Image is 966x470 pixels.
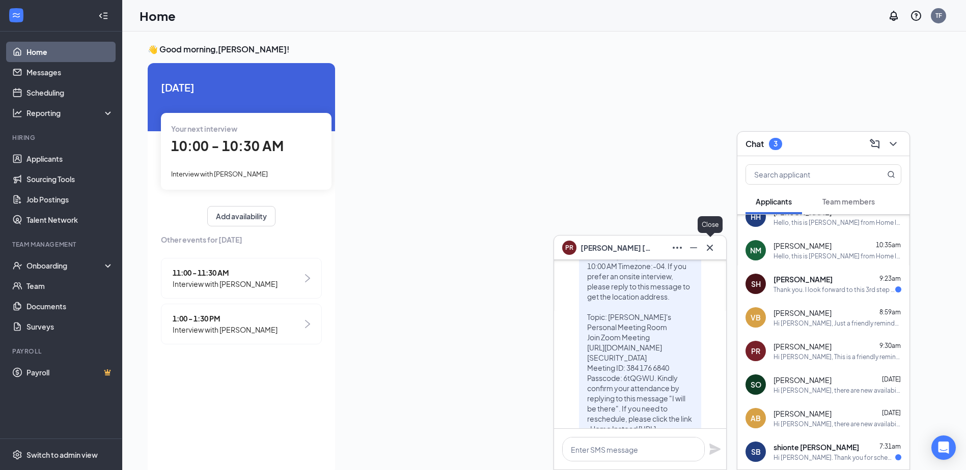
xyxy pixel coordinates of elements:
[581,242,652,253] span: [PERSON_NAME] [PERSON_NAME]
[26,260,105,271] div: Onboarding
[751,279,761,289] div: SH
[879,308,901,316] span: 8:59am
[26,82,114,103] a: Scheduling
[774,218,901,227] div: Hello, this is [PERSON_NAME] from Home Instead. We’ve received your application for the Caregiver...
[774,319,901,328] div: Hi [PERSON_NAME], Just a friendly reminder that you have an in-person interview scheduled for [DA...
[26,108,114,118] div: Reporting
[751,447,761,457] div: SB
[751,212,761,222] div: HH
[161,234,322,245] span: Other events for [DATE]
[173,324,278,335] span: Interview with [PERSON_NAME]
[26,189,114,210] a: Job Postings
[11,10,21,20] svg: WorkstreamLogo
[26,450,98,460] div: Switch to admin view
[12,260,22,271] svg: UserCheck
[171,137,284,154] span: 10:00 - 10:30 AM
[12,133,112,142] div: Hiring
[26,296,114,316] a: Documents
[774,386,901,395] div: Hi [PERSON_NAME], there are new availabilities for an interview. This is a reminder to schedule y...
[888,10,900,22] svg: Notifications
[774,308,832,318] span: [PERSON_NAME]
[26,316,114,337] a: Surveys
[702,240,718,256] button: Cross
[685,240,702,256] button: Minimize
[12,347,112,356] div: Payroll
[910,10,922,22] svg: QuestionInfo
[751,346,760,356] div: PR
[669,240,685,256] button: Ellipses
[26,62,114,82] a: Messages
[26,149,114,169] a: Applicants
[171,124,237,133] span: Your next interview
[935,11,942,20] div: TF
[774,252,901,260] div: Hello, this is [PERSON_NAME] from Home Instead. We’ve received your application for the Caregiver...
[26,169,114,189] a: Sourcing Tools
[931,435,956,460] div: Open Intercom Messenger
[140,7,176,24] h1: Home
[12,108,22,118] svg: Analysis
[698,216,723,233] div: Close
[879,342,901,349] span: 9:30am
[887,170,895,179] svg: MagnifyingGlass
[26,42,114,62] a: Home
[26,362,114,383] a: PayrollCrown
[173,267,278,278] span: 11:00 - 11:30 AM
[774,408,832,419] span: [PERSON_NAME]
[746,138,764,150] h3: Chat
[774,274,833,284] span: [PERSON_NAME]
[876,208,901,215] span: 10:36am
[173,278,278,289] span: Interview with [PERSON_NAME]
[774,442,859,452] span: shionte [PERSON_NAME]
[687,242,700,254] svg: Minimize
[887,138,899,150] svg: ChevronDown
[879,275,901,282] span: 9:23am
[171,170,268,178] span: Interview with [PERSON_NAME]
[882,375,901,383] span: [DATE]
[756,197,792,206] span: Applicants
[746,165,867,184] input: Search applicant
[26,210,114,230] a: Talent Network
[12,450,22,460] svg: Settings
[750,245,761,255] div: NM
[885,136,901,152] button: ChevronDown
[876,241,901,249] span: 10:35am
[774,352,901,361] div: Hi [PERSON_NAME], This is a friendly reminder. Your meeting with Home Instead for Caregiver Full ...
[587,200,693,454] span: Hi [PERSON_NAME], This is a friendly reminder. Your meeting with Home Instead for Caregiver Full ...
[774,375,832,385] span: [PERSON_NAME]
[751,312,761,322] div: VB
[12,240,112,249] div: Team Management
[207,206,275,226] button: Add availability
[774,139,778,148] div: 3
[148,44,914,55] h3: 👋 Good morning, [PERSON_NAME] !
[869,138,881,150] svg: ComposeMessage
[751,379,761,390] div: SO
[161,79,322,95] span: [DATE]
[26,276,114,296] a: Team
[98,11,108,21] svg: Collapse
[879,443,901,450] span: 7:31am
[774,420,901,428] div: Hi [PERSON_NAME], there are new availabilities for an interview. This is a reminder to schedule y...
[774,285,895,294] div: Thank you. I look forward to this 3rd step of the interviewing process and presumably joining the...
[882,409,901,417] span: [DATE]
[822,197,875,206] span: Team members
[671,242,683,254] svg: Ellipses
[867,136,883,152] button: ComposeMessage
[704,242,716,254] svg: Cross
[709,443,721,455] svg: Plane
[173,313,278,324] span: 1:00 - 1:30 PM
[774,453,895,462] div: Hi [PERSON_NAME]. Thank you for scheduling an interview with Home Instead [PERSON_NAME] for a Car...
[751,413,761,423] div: AB
[774,341,832,351] span: [PERSON_NAME]
[774,241,832,251] span: [PERSON_NAME]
